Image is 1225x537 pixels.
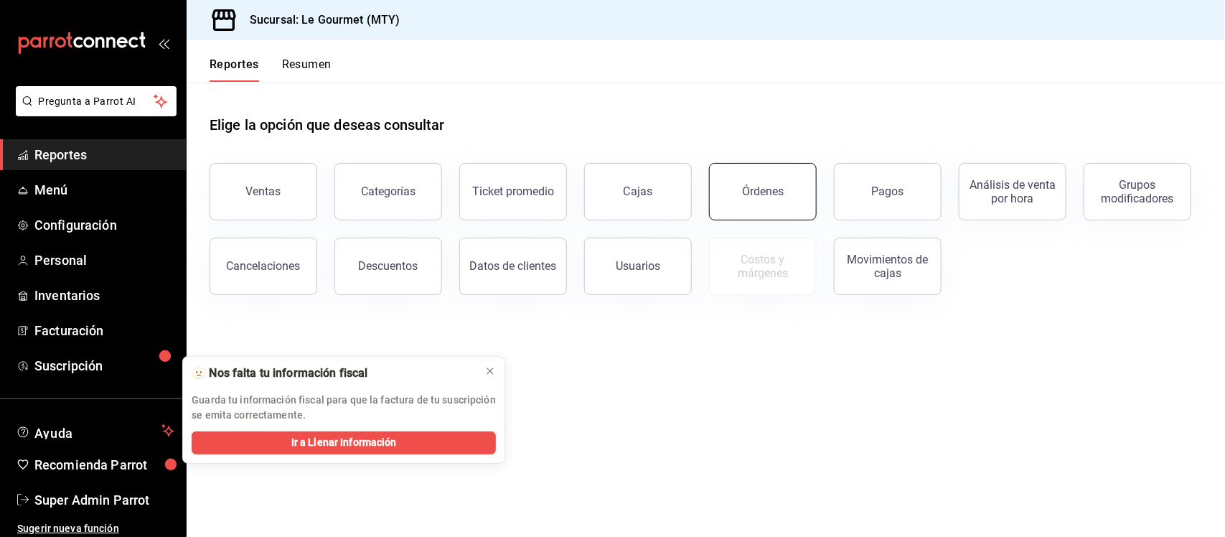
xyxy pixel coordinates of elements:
[34,145,174,164] span: Reportes
[34,215,174,235] span: Configuración
[959,163,1066,220] button: Análisis de venta por hora
[359,259,418,273] div: Descuentos
[192,365,473,381] div: 🫥 Nos falta tu información fiscal
[624,183,653,200] div: Cajas
[192,393,496,423] p: Guarda tu información fiscal para que la factura de tu suscripción se emita correctamente.
[334,238,442,295] button: Descuentos
[227,259,301,273] div: Cancelaciones
[616,259,660,273] div: Usuarios
[872,185,904,198] div: Pagos
[246,185,281,198] div: Ventas
[361,185,416,198] div: Categorías
[34,321,174,340] span: Facturación
[34,490,174,510] span: Super Admin Parrot
[1084,163,1191,220] button: Grupos modificadores
[34,180,174,200] span: Menú
[39,94,154,109] span: Pregunta a Parrot AI
[1093,178,1182,205] div: Grupos modificadores
[709,238,817,295] button: Contrata inventarios para ver este reporte
[470,259,557,273] div: Datos de clientes
[16,86,177,116] button: Pregunta a Parrot AI
[34,455,174,475] span: Recomienda Parrot
[718,253,807,280] div: Costos y márgenes
[192,431,496,454] button: Ir a Llenar Información
[968,178,1057,205] div: Análisis de venta por hora
[843,253,932,280] div: Movimientos de cajas
[834,238,942,295] button: Movimientos de cajas
[291,435,397,450] span: Ir a Llenar Información
[238,11,400,29] h3: Sucursal: Le Gourmet (MTY)
[709,163,817,220] button: Órdenes
[34,251,174,270] span: Personal
[584,163,692,220] a: Cajas
[10,104,177,119] a: Pregunta a Parrot AI
[210,238,317,295] button: Cancelaciones
[282,57,332,82] button: Resumen
[472,185,554,198] div: Ticket promedio
[459,238,567,295] button: Datos de clientes
[334,163,442,220] button: Categorías
[210,57,259,82] button: Reportes
[34,286,174,305] span: Inventarios
[17,521,174,536] span: Sugerir nueva función
[210,163,317,220] button: Ventas
[34,422,156,439] span: Ayuda
[834,163,942,220] button: Pagos
[210,57,332,82] div: navigation tabs
[459,163,567,220] button: Ticket promedio
[158,37,169,49] button: open_drawer_menu
[210,114,445,136] h1: Elige la opción que deseas consultar
[34,356,174,375] span: Suscripción
[742,185,784,198] div: Órdenes
[584,238,692,295] button: Usuarios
